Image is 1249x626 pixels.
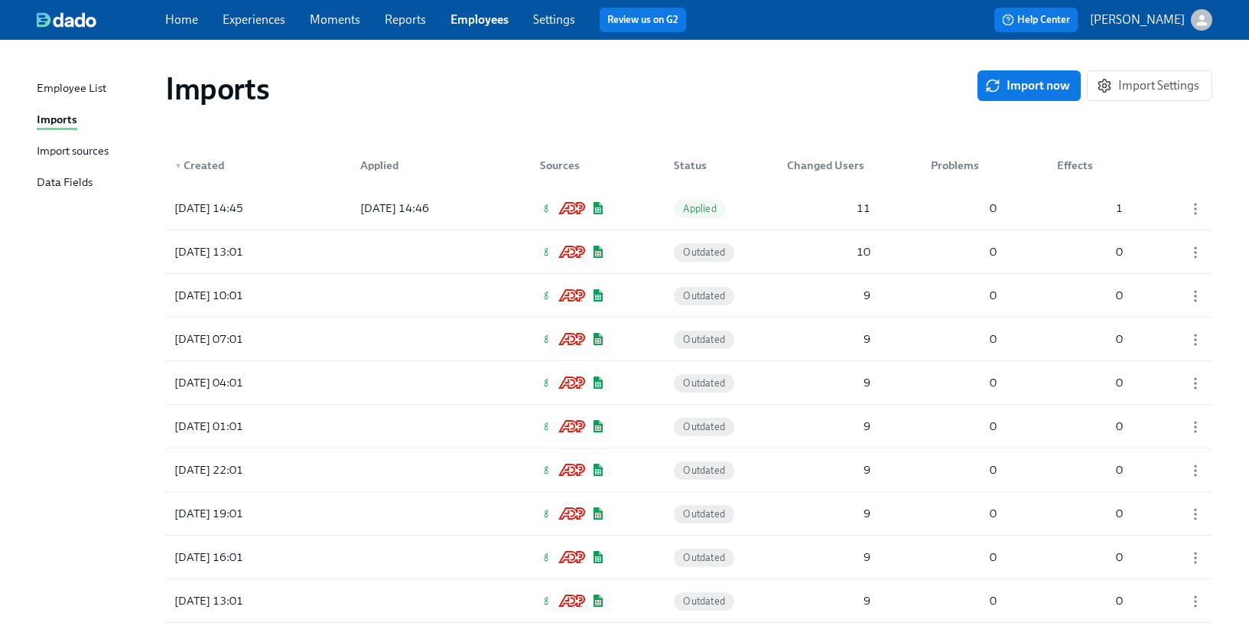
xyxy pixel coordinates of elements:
div: 0 [1051,504,1129,523]
div: 0 [925,548,1003,566]
div: 0 [925,286,1003,305]
div: Problems [925,156,1003,174]
a: [DATE] 14:45[DATE] 14:46GreenhouseADP Workforce NowGoogle SheetsApplied1101 [165,187,1212,230]
a: Import sources [37,142,153,161]
a: Imports [37,111,153,130]
img: Google Sheets [591,507,605,520]
span: Outdated [674,377,734,389]
span: Applied [674,203,725,214]
span: Outdated [674,595,734,607]
img: Google Sheets [591,551,605,563]
div: [DATE] 10:01 [168,286,306,305]
img: Greenhouse [540,464,552,476]
div: Status [662,150,738,181]
div: 0 [925,243,1003,261]
img: Greenhouse [540,420,552,432]
span: Outdated [674,508,734,520]
div: [DATE] 22:01 [168,461,306,479]
a: Employee List [37,80,153,99]
div: [DATE] 07:01 [168,330,306,348]
div: 0 [1051,330,1129,348]
div: 0 [925,417,1003,435]
div: 10 [781,243,877,261]
div: 0 [1051,417,1129,435]
div: 1 [1051,199,1129,217]
div: 0 [1051,548,1129,566]
img: dado [37,12,96,28]
div: 9 [781,417,877,435]
div: Employee List [37,80,106,99]
img: Greenhouse [540,333,552,345]
div: [DATE] 16:01 [168,548,306,566]
div: [DATE] 13:01GreenhouseADP Workforce NowGoogle SheetsOutdated900 [165,579,1212,622]
div: 0 [925,461,1003,479]
a: [DATE] 01:01GreenhouseADP Workforce NowGoogle SheetsOutdated900 [165,405,1212,448]
div: 9 [781,330,877,348]
a: [DATE] 10:01GreenhouseADP Workforce NowGoogle SheetsOutdated900 [165,274,1212,318]
h1: Imports [165,70,269,107]
a: Reports [385,12,426,27]
img: ADP Workforce Now [558,464,585,476]
div: 0 [1051,286,1129,305]
img: ADP Workforce Now [558,377,585,389]
img: ADP Workforce Now [558,507,585,520]
a: [DATE] 13:01GreenhouseADP Workforce NowGoogle SheetsOutdated1000 [165,230,1212,274]
img: Google Sheets [591,333,605,345]
img: ADP Workforce Now [558,420,585,432]
img: Google Sheets [591,202,605,214]
div: [DATE] 22:01GreenhouseADP Workforce NowGoogle SheetsOutdated900 [165,448,1212,491]
img: ADP Workforce Now [558,333,585,345]
span: Help Center [1002,12,1070,28]
div: 9 [781,461,877,479]
div: [DATE] 04:01 [168,373,306,392]
img: ADP Workforce Now [558,595,585,607]
img: ADP Workforce Now [558,246,585,258]
div: [DATE] 19:01 [168,504,306,523]
a: [DATE] 19:01GreenhouseADP Workforce NowGoogle SheetsOutdated900 [165,492,1212,536]
div: 0 [925,330,1003,348]
div: 0 [925,373,1003,392]
p: [PERSON_NAME] [1090,11,1185,28]
div: 0 [1051,461,1129,479]
div: Data Fields [37,174,93,193]
a: [DATE] 16:01GreenhouseADP Workforce NowGoogle SheetsOutdated900 [165,536,1212,579]
a: [DATE] 22:01GreenhouseADP Workforce NowGoogle SheetsOutdated900 [165,448,1212,492]
span: Outdated [674,421,734,432]
span: Outdated [674,290,734,302]
button: Import now [977,70,1081,101]
img: Google Sheets [591,420,605,432]
a: Settings [533,12,575,27]
div: Created [168,156,306,174]
span: Import now [988,78,1070,93]
div: 11 [781,199,877,217]
div: 9 [781,592,877,610]
a: [DATE] 07:01GreenhouseADP Workforce NowGoogle SheetsOutdated900 [165,318,1212,361]
img: Greenhouse [540,289,552,302]
button: Help Center [994,8,1078,32]
a: [DATE] 04:01GreenhouseADP Workforce NowGoogle SheetsOutdated900 [165,361,1212,405]
a: Employees [450,12,509,27]
img: ADP Workforce Now [558,289,585,302]
div: 9 [781,548,877,566]
img: Greenhouse [540,551,552,563]
img: Greenhouse [540,377,552,389]
div: [DATE] 07:01GreenhouseADP Workforce NowGoogle SheetsOutdated900 [165,318,1212,360]
div: 0 [925,504,1003,523]
div: Imports [37,111,77,130]
a: Data Fields [37,174,153,193]
div: 9 [781,286,877,305]
div: [DATE] 01:01 [168,417,306,435]
div: Import sources [37,142,109,161]
img: Google Sheets [591,246,605,258]
div: Sources [534,156,620,174]
div: 0 [925,199,1003,217]
div: Applied [348,150,486,181]
span: Outdated [674,334,734,345]
img: Greenhouse [540,595,552,607]
span: Import Settings [1100,78,1199,93]
div: [DATE] 04:01GreenhouseADP Workforce NowGoogle SheetsOutdated900 [165,361,1212,404]
div: 9 [781,373,877,392]
div: Status [668,156,738,174]
img: Greenhouse [540,246,552,258]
